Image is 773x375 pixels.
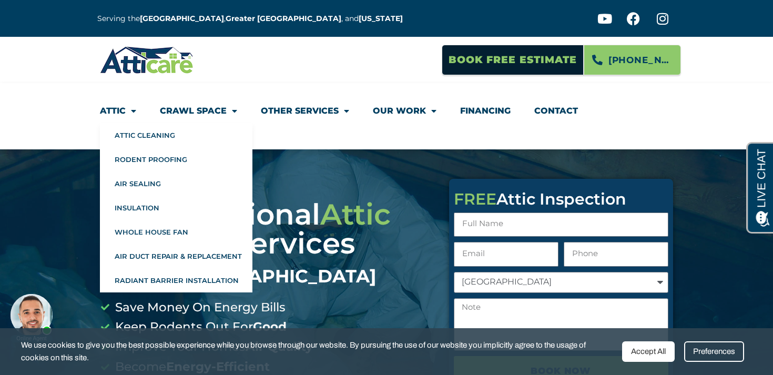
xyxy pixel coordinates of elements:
[100,123,252,292] ul: Attic
[113,298,286,318] span: Save Money On Energy Bills
[261,99,349,123] a: Other Services
[100,99,136,123] a: Attic
[373,99,436,123] a: Our Work
[608,51,673,69] span: [PHONE_NUMBER]
[100,200,433,287] div: #1 Professional Services
[100,147,252,171] a: Rodent Proofing
[454,212,668,237] input: Full Name
[454,189,496,209] span: FREE
[100,268,252,292] a: Radiant Barrier Installation
[449,50,577,70] span: Book Free Estimate
[100,266,433,287] div: in the [GEOGRAPHIC_DATA]
[460,99,511,123] a: Financing
[253,319,287,334] b: Good
[454,191,668,207] div: Attic Inspection
[26,8,85,22] span: Opens a chat window
[100,123,252,147] a: Attic Cleaning
[113,317,287,337] span: Keep Rodents Out For
[5,265,174,343] iframe: Chat Invitation
[100,196,252,220] a: Insulation
[454,242,558,267] input: Email
[100,99,673,134] nav: Menu
[226,14,341,23] a: Greater [GEOGRAPHIC_DATA]
[100,220,252,244] a: Whole House Fan
[100,244,252,268] a: Air Duct Repair & Replacement
[584,45,681,75] a: [PHONE_NUMBER]
[622,341,675,362] div: Accept All
[21,339,614,364] span: We use cookies to give you the best possible experience while you browse through our website. By ...
[564,242,668,267] input: Only numbers and phone characters (#, -, *, etc) are accepted.
[359,14,403,23] a: [US_STATE]
[100,171,252,196] a: Air Sealing
[534,99,578,123] a: Contact
[684,341,744,362] div: Preferences
[97,13,411,25] p: Serving the , , and
[160,99,237,123] a: Crawl Space
[140,14,224,23] a: [GEOGRAPHIC_DATA]
[442,45,584,75] a: Book Free Estimate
